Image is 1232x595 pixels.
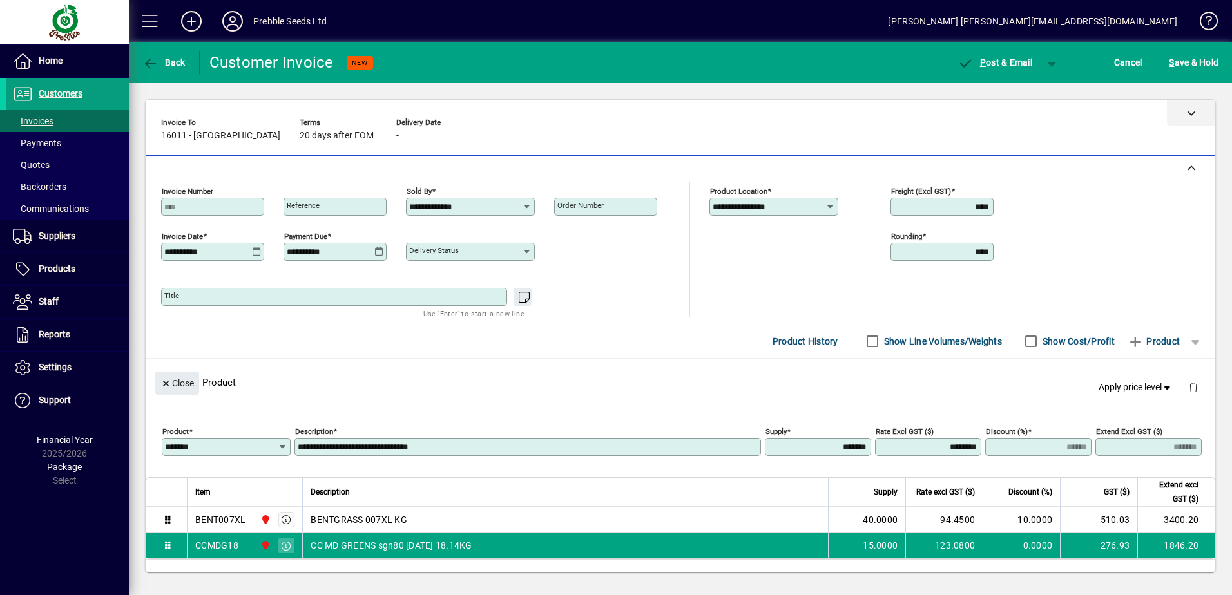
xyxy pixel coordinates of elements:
[863,513,898,526] span: 40.0000
[1114,52,1142,73] span: Cancel
[209,52,334,73] div: Customer Invoice
[983,507,1060,533] td: 10.0000
[1128,331,1180,352] span: Product
[195,485,211,499] span: Item
[284,232,327,241] mat-label: Payment due
[1111,51,1146,74] button: Cancel
[13,116,53,126] span: Invoices
[765,427,787,436] mat-label: Supply
[1190,3,1216,44] a: Knowledge Base
[171,10,212,33] button: Add
[6,176,129,198] a: Backorders
[352,59,368,67] span: NEW
[129,51,200,74] app-page-header-button: Back
[13,182,66,192] span: Backorders
[958,57,1032,68] span: ost & Email
[13,138,61,148] span: Payments
[6,198,129,220] a: Communications
[6,110,129,132] a: Invoices
[986,427,1028,436] mat-label: Discount (%)
[47,462,82,472] span: Package
[891,187,951,196] mat-label: Freight (excl GST)
[253,11,327,32] div: Prebble Seeds Ltd
[1104,485,1130,499] span: GST ($)
[951,51,1039,74] button: Post & Email
[13,203,89,214] span: Communications
[287,201,320,210] mat-label: Reference
[155,372,199,395] button: Close
[13,160,50,170] span: Quotes
[1178,372,1209,402] button: Delete
[152,377,202,388] app-page-header-button: Close
[146,359,1215,406] div: Product
[6,154,129,176] a: Quotes
[311,539,472,552] span: CC MD GREENS sgn80 [DATE] 18.14KG
[407,187,432,196] mat-label: Sold by
[37,435,93,445] span: Financial Year
[39,362,72,372] span: Settings
[39,329,70,339] span: Reports
[1060,533,1137,558] td: 276.93
[876,427,934,436] mat-label: Rate excl GST ($)
[557,201,604,210] mat-label: Order number
[257,513,272,527] span: PALMERSTON NORTH
[1169,57,1174,68] span: S
[39,55,63,66] span: Home
[891,232,922,241] mat-label: Rounding
[162,427,189,436] mat-label: Product
[162,187,213,196] mat-label: Invoice number
[1146,478,1198,506] span: Extend excl GST ($)
[39,296,59,307] span: Staff
[212,10,253,33] button: Profile
[1099,381,1173,394] span: Apply price level
[6,45,129,77] a: Home
[162,232,203,241] mat-label: Invoice date
[888,11,1177,32] div: [PERSON_NAME] [PERSON_NAME][EMAIL_ADDRESS][DOMAIN_NAME]
[916,485,975,499] span: Rate excl GST ($)
[6,253,129,285] a: Products
[6,286,129,318] a: Staff
[139,51,189,74] button: Back
[1137,507,1215,533] td: 3400.20
[1093,376,1179,399] button: Apply price level
[257,538,272,552] span: PALMERSTON NORTH
[914,539,975,552] div: 123.0800
[300,131,374,141] span: 20 days after EOM
[311,485,350,499] span: Description
[39,395,71,405] span: Support
[6,384,129,417] a: Support
[396,131,399,141] span: -
[160,373,194,394] span: Close
[161,131,280,141] span: 16011 - [GEOGRAPHIC_DATA]
[881,335,1002,348] label: Show Line Volumes/Weights
[409,246,459,255] mat-label: Delivery status
[6,220,129,252] a: Suppliers
[1178,381,1209,393] app-page-header-button: Delete
[195,539,238,552] div: CCMDG18
[6,352,129,384] a: Settings
[423,306,525,321] mat-hint: Use 'Enter' to start a new line
[1040,335,1115,348] label: Show Cost/Profit
[1060,507,1137,533] td: 510.03
[1008,485,1052,499] span: Discount (%)
[914,513,975,526] div: 94.4500
[6,132,129,154] a: Payments
[295,427,333,436] mat-label: Description
[767,330,843,353] button: Product History
[874,485,898,499] span: Supply
[39,88,82,99] span: Customers
[710,187,767,196] mat-label: Product location
[983,533,1060,558] td: 0.0000
[39,263,75,274] span: Products
[195,513,245,526] div: BENT007XL
[164,291,179,300] mat-label: Title
[1121,330,1186,353] button: Product
[1166,51,1222,74] button: Save & Hold
[773,331,838,352] span: Product History
[142,57,186,68] span: Back
[6,319,129,351] a: Reports
[863,539,898,552] span: 15.0000
[311,513,407,526] span: BENTGRASS 007XL KG
[1137,533,1215,558] td: 1846.20
[1096,427,1162,436] mat-label: Extend excl GST ($)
